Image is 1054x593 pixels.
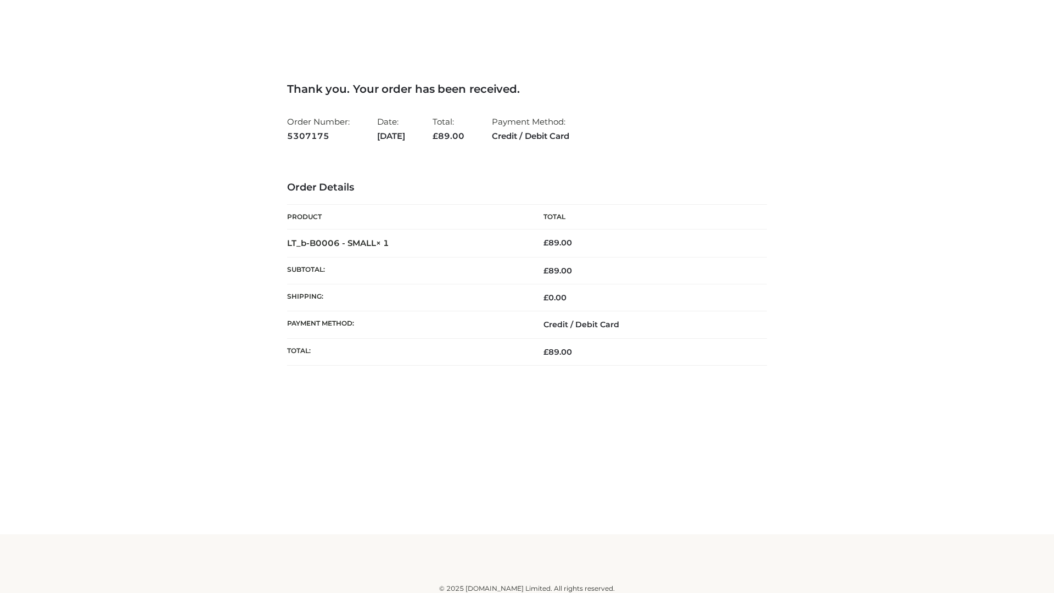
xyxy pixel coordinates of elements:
span: £ [543,347,548,357]
td: Credit / Debit Card [527,311,767,338]
th: Product [287,205,527,230]
span: 89.00 [543,266,572,276]
th: Total [527,205,767,230]
span: £ [543,293,548,303]
span: £ [543,238,548,248]
span: £ [543,266,548,276]
strong: LT_b-B0006 - SMALL [287,238,389,248]
li: Total: [433,112,464,146]
h3: Order Details [287,182,767,194]
th: Shipping: [287,284,527,311]
th: Subtotal: [287,257,527,284]
h3: Thank you. Your order has been received. [287,82,767,96]
bdi: 89.00 [543,238,572,248]
li: Payment Method: [492,112,569,146]
strong: × 1 [376,238,389,248]
span: £ [433,131,438,141]
li: Order Number: [287,112,350,146]
th: Payment method: [287,311,527,338]
span: 89.00 [543,347,572,357]
strong: Credit / Debit Card [492,129,569,143]
strong: [DATE] [377,129,405,143]
bdi: 0.00 [543,293,567,303]
span: 89.00 [433,131,464,141]
li: Date: [377,112,405,146]
strong: 5307175 [287,129,350,143]
th: Total: [287,338,527,365]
